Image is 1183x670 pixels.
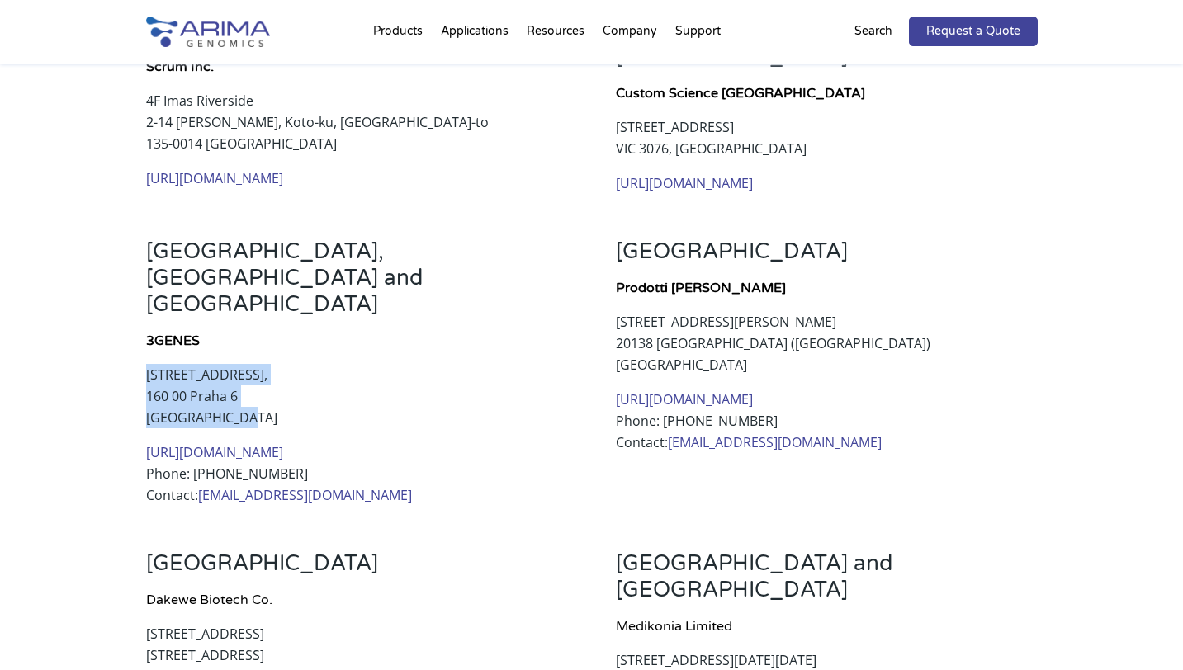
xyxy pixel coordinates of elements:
p: [STREET_ADDRESS][PERSON_NAME] 20138 [GEOGRAPHIC_DATA] ([GEOGRAPHIC_DATA]) [GEOGRAPHIC_DATA] [616,311,1037,389]
a: [EMAIL_ADDRESS][DOMAIN_NAME] [198,486,412,504]
h4: Dakewe Biotech Co. [146,589,567,623]
p: Search [854,21,892,42]
p: Phone: [PHONE_NUMBER] Contact: [616,389,1037,453]
h3: [GEOGRAPHIC_DATA] and [GEOGRAPHIC_DATA] [616,550,1037,616]
a: [URL][DOMAIN_NAME] [616,390,753,408]
img: Arima-Genomics-logo [146,17,270,47]
p: [STREET_ADDRESS], 160 00 Praha 6 [GEOGRAPHIC_DATA] [146,364,567,441]
a: [URL][DOMAIN_NAME] [616,174,753,192]
a: Request a Quote [909,17,1038,46]
a: [EMAIL_ADDRESS][DOMAIN_NAME] [668,433,882,451]
h3: [GEOGRAPHIC_DATA] [616,238,1037,277]
a: Custom Science [GEOGRAPHIC_DATA] [616,85,865,101]
strong: 3GENES [146,333,200,349]
strong: Prodotti [PERSON_NAME] [616,280,786,296]
p: Phone: [PHONE_NUMBER] Contact: [146,441,567,506]
strong: Scrum Inc. [146,59,214,75]
p: [STREET_ADDRESS] VIC 3076, [GEOGRAPHIC_DATA] [616,116,1037,172]
p: 4F Imas Riverside 2-14 [PERSON_NAME], Koto-ku, [GEOGRAPHIC_DATA]-to 135-0014 [GEOGRAPHIC_DATA] [146,90,567,167]
a: [URL][DOMAIN_NAME] [146,169,283,187]
a: [URL][DOMAIN_NAME] [146,443,283,461]
h4: Medikonia Limited [616,616,1037,649]
h3: [GEOGRAPHIC_DATA], [GEOGRAPHIC_DATA] and [GEOGRAPHIC_DATA] [146,238,567,330]
h3: [GEOGRAPHIC_DATA] [146,550,567,589]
